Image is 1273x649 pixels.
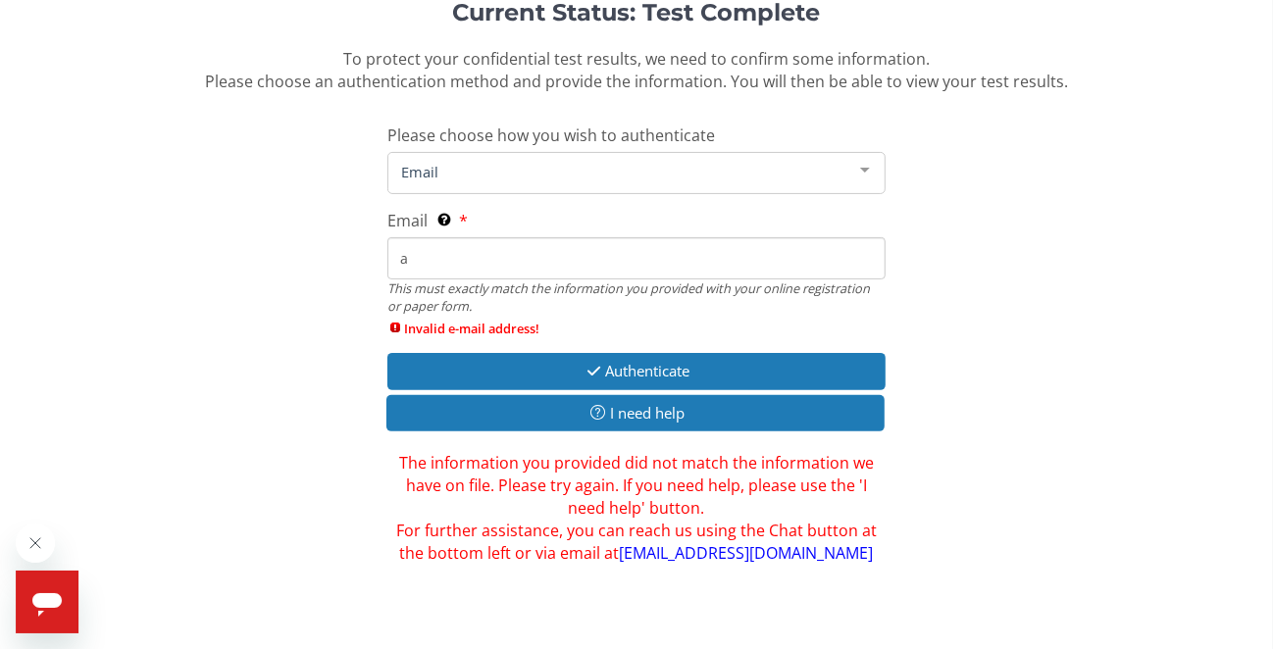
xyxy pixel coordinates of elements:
[387,452,885,564] span: The information you provided did not match the information we have on file. Please try again. If ...
[396,161,844,182] span: Email
[12,14,43,29] span: Help
[619,542,873,564] a: [EMAIL_ADDRESS][DOMAIN_NAME]
[387,279,885,316] div: This must exactly match the information you provided with your online registration or paper form.
[387,320,885,337] span: Invalid e-mail address!
[387,210,428,231] span: Email
[387,353,885,389] button: Authenticate
[386,395,884,431] button: I need help
[16,524,55,563] iframe: Close message
[387,125,715,146] span: Please choose how you wish to authenticate
[16,571,78,633] iframe: Button to launch messaging window
[205,48,1068,92] span: To protect your confidential test results, we need to confirm some information. Please choose an ...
